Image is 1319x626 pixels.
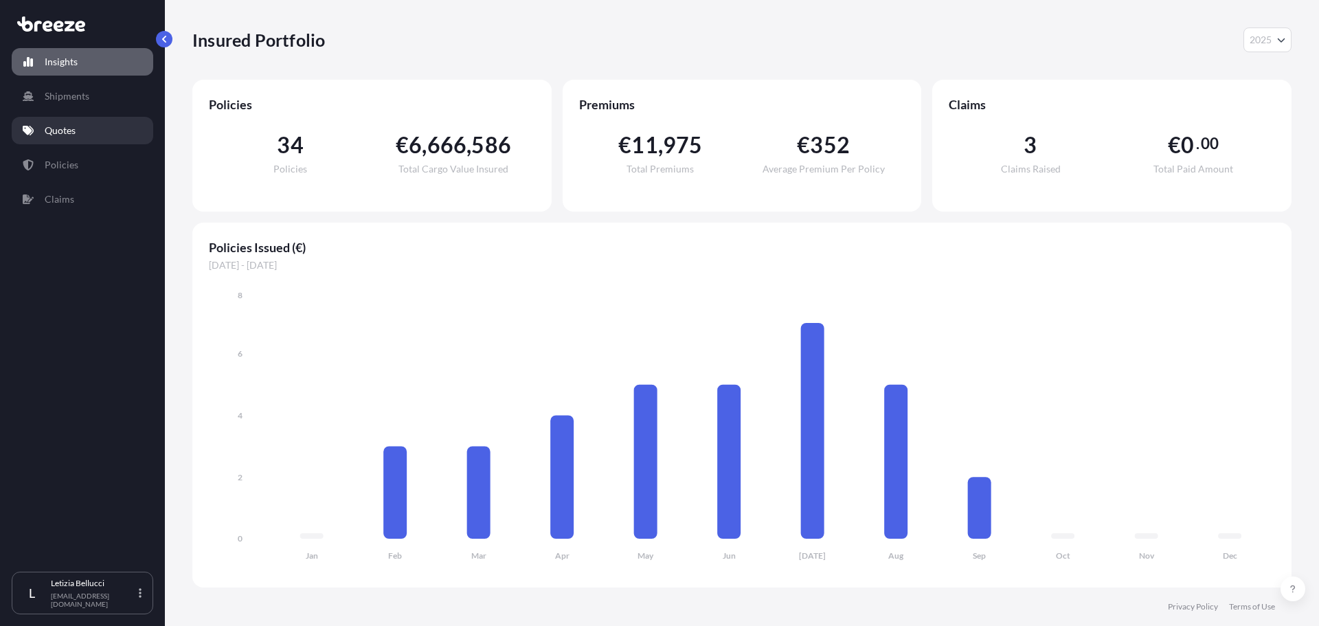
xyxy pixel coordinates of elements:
span: Policies Issued (€) [209,239,1275,256]
span: 0 [1181,134,1194,156]
span: Claims [949,96,1275,113]
a: Policies [12,151,153,179]
tspan: Sep [973,550,986,561]
span: Total Premiums [627,164,694,174]
tspan: [DATE] [799,550,826,561]
a: Privacy Policy [1168,601,1218,612]
a: Claims [12,186,153,213]
a: Terms of Use [1229,601,1275,612]
span: € [1168,134,1181,156]
a: Shipments [12,82,153,110]
span: . [1196,138,1199,149]
p: [EMAIL_ADDRESS][DOMAIN_NAME] [51,592,136,608]
span: , [466,134,471,156]
a: Insights [12,48,153,76]
span: 666 [427,134,467,156]
tspan: May [638,550,654,561]
span: 00 [1201,138,1219,149]
tspan: Apr [555,550,570,561]
a: Quotes [12,117,153,144]
tspan: Nov [1139,550,1155,561]
span: Policies [209,96,535,113]
span: 6 [409,134,422,156]
p: Letizia Bellucci [51,578,136,589]
span: Claims Raised [1001,164,1061,174]
tspan: 8 [238,290,243,300]
p: Shipments [45,89,89,103]
p: Claims [45,192,74,206]
tspan: 6 [238,348,243,359]
span: € [396,134,409,156]
span: L [29,586,35,600]
tspan: Dec [1223,550,1237,561]
p: Insights [45,55,78,69]
span: Policies [273,164,307,174]
span: [DATE] - [DATE] [209,258,1275,272]
span: 34 [277,134,303,156]
tspan: Jun [723,550,736,561]
span: Total Paid Amount [1153,164,1233,174]
span: € [618,134,631,156]
span: Premiums [579,96,905,113]
span: 3 [1024,134,1037,156]
span: , [422,134,427,156]
tspan: Jan [306,550,318,561]
span: 586 [471,134,511,156]
tspan: 0 [238,533,243,544]
span: Total Cargo Value Insured [398,164,508,174]
span: 975 [663,134,703,156]
span: € [797,134,810,156]
span: 11 [631,134,657,156]
button: Year Selector [1243,27,1292,52]
tspan: Mar [471,550,486,561]
span: 2025 [1250,33,1272,47]
tspan: Aug [888,550,904,561]
span: , [658,134,663,156]
tspan: 4 [238,410,243,421]
p: Quotes [45,124,76,137]
p: Insured Portfolio [192,29,325,51]
span: 352 [810,134,850,156]
p: Policies [45,158,78,172]
tspan: Feb [388,550,402,561]
tspan: Oct [1056,550,1070,561]
span: Average Premium Per Policy [763,164,885,174]
tspan: 2 [238,472,243,482]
